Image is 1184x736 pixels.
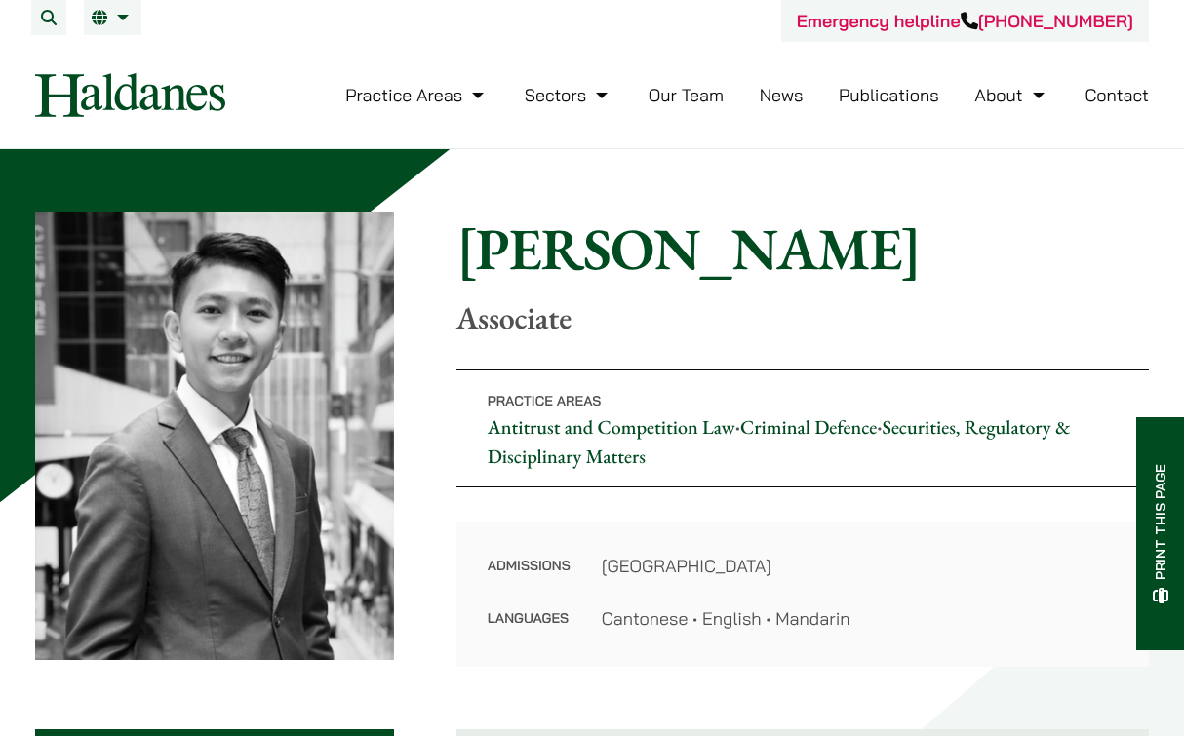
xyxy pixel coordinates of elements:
a: Antitrust and Competition Law [488,414,735,440]
h1: [PERSON_NAME] [456,213,1149,284]
a: Securities, Regulatory & Disciplinary Matters [488,414,1071,469]
a: Sectors [525,84,612,106]
dd: [GEOGRAPHIC_DATA] [602,553,1118,579]
a: News [760,84,804,106]
a: Emergency helpline[PHONE_NUMBER] [797,10,1133,32]
a: Our Team [649,84,724,106]
img: Logo of Haldanes [35,73,225,117]
dt: Languages [488,605,571,632]
a: EN [92,10,134,25]
a: Criminal Defence [740,414,877,440]
a: Publications [839,84,939,106]
p: Associate [456,299,1149,336]
a: About [974,84,1048,106]
a: Practice Areas [345,84,489,106]
dd: Cantonese • English • Mandarin [602,605,1118,632]
p: • • [456,369,1149,487]
a: Contact [1085,84,1149,106]
dt: Admissions [488,553,571,605]
span: Practice Areas [488,392,602,409]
